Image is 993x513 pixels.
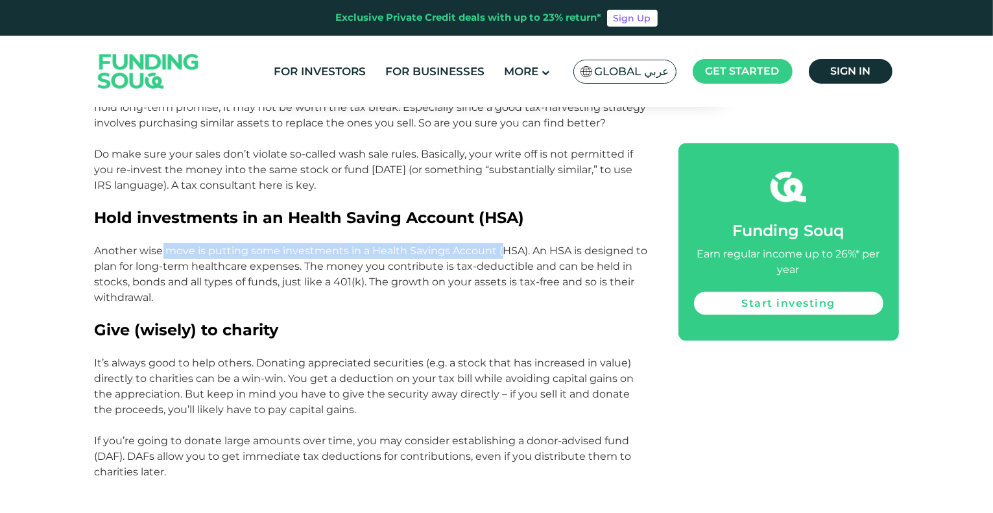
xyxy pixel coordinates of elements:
[270,61,369,82] a: For Investors
[95,243,649,305] p: Another wise move is putting some investments in a Health Savings Account (HSA). An HSA is design...
[809,59,892,84] a: Sign in
[706,65,780,77] span: Get started
[95,320,279,339] span: Give (wisely) to charity
[382,61,488,82] a: For Businesses
[607,10,658,27] a: Sign Up
[95,208,525,227] span: Hold investments in an Health Saving Account (HSA)
[595,64,669,79] span: Global عربي
[85,39,212,104] img: Logo
[694,246,883,277] div: Earn regular income up to 26%* per year
[733,221,844,239] span: Funding Souq
[95,147,649,193] p: Do make sure your sales don’t violate so-called wash sale rules. Basically, your write off is not...
[771,169,806,204] img: fsicon
[95,84,649,131] p: That said, you probably shouldn’t scour your portfolio to sell losing assets just for the taxman....
[504,65,538,78] span: More
[95,433,649,480] p: If you’re going to donate large amounts over time, you may consider establishing a donor-advised ...
[95,355,649,418] p: It’s always good to help others. Donating appreciated securities (e.g. a stock that has increased...
[694,291,883,315] a: Start investing
[336,10,602,25] div: Exclusive Private Credit deals with up to 23% return*
[830,65,870,77] span: Sign in
[580,66,592,77] img: SA Flag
